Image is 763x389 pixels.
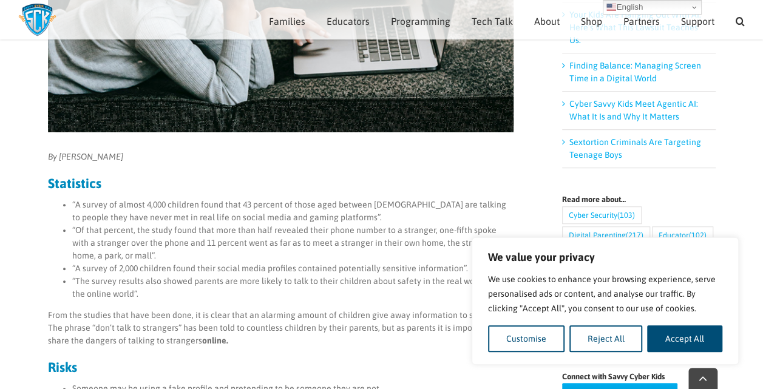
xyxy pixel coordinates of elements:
a: Cyber Savvy Kids Meet Agentic AI: What It Is and Why It Matters [569,99,698,121]
li: “A survey of 2,000 children found their social media profiles contained potentially sensitive inf... [72,262,514,275]
li: “A survey of almost 4,000 children found that 43 percent of those aged between [DEMOGRAPHIC_DATA]... [72,198,514,224]
h4: Read more about… [562,195,716,203]
em: By [PERSON_NAME] [48,152,123,161]
span: About [534,16,560,26]
span: (217) [626,227,643,243]
button: Customise [488,325,565,352]
img: en [606,2,616,12]
img: Savvy Cyber Kids Logo [18,3,56,36]
a: Your Kids Are Hanging Out With AI. Here’s What This Lawsuit Teaches Us. [569,10,701,45]
li: “The survey results also showed parents are more likely to talk to their children about safety in... [72,275,514,300]
a: Educator (102 items) [652,226,713,244]
strong: Risks [48,359,77,375]
span: Partners [623,16,660,26]
span: Educators [327,16,370,26]
strong: Statistics [48,175,101,191]
span: Support [681,16,714,26]
p: We use cookies to enhance your browsing experience, serve personalised ads or content, and analys... [488,272,722,316]
span: Shop [581,16,602,26]
h4: Connect with Savvy Cyber Kids [562,373,716,381]
span: Families [269,16,305,26]
a: Finding Balance: Managing Screen Time in a Digital World [569,61,701,83]
a: Sextortion Criminals Are Targeting Teenage Boys [569,137,701,160]
span: Programming [391,16,450,26]
strong: online. [202,336,228,345]
span: (103) [617,207,635,223]
button: Accept All [647,325,722,352]
button: Reject All [569,325,643,352]
span: Tech Talk [472,16,513,26]
p: From the studies that have been done, it is clear that an alarming amount of children give away i... [48,309,514,347]
a: Cyber Security (103 items) [562,206,642,224]
span: (102) [689,227,707,243]
a: Digital Parenting (217 items) [562,226,650,244]
li: “Of that percent, the study found that more than half revealed their phone number to a stranger, ... [72,224,514,262]
p: We value your privacy [488,250,722,265]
